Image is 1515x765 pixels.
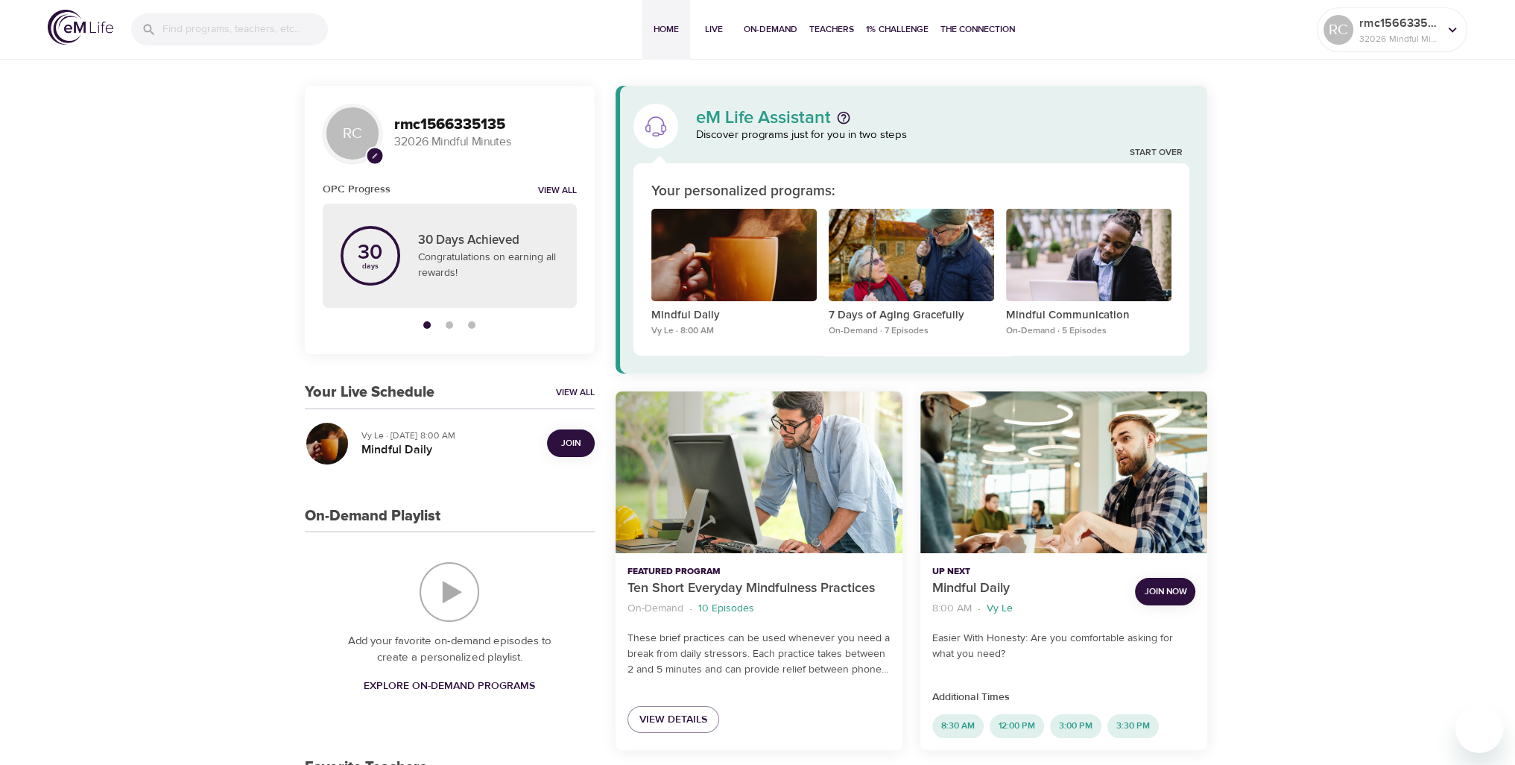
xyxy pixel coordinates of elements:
p: eM Life Assistant [696,109,831,127]
p: Up Next [932,565,1123,579]
img: On-Demand Playlist [420,562,479,622]
h3: On-Demand Playlist [305,508,440,525]
span: View Details [639,711,707,729]
p: 10 Episodes [698,601,754,617]
p: Your personalized programs: [651,181,835,203]
p: Mindful Daily [651,307,817,324]
div: 8:30 AM [932,714,984,738]
p: On-Demand · 5 Episodes [1006,324,1171,338]
button: Join Now [1135,578,1195,605]
span: On-Demand [744,22,797,37]
button: Mindful Communication [1006,209,1171,308]
button: Mindful Daily [651,209,817,308]
div: 3:30 PM [1107,714,1159,738]
p: Mindful Daily [932,579,1123,599]
p: 30 Days Achieved [418,231,559,251]
p: 7 Days of Aging Gracefully [829,307,994,324]
a: View all notifications [538,185,577,198]
div: 12:00 PM [990,714,1044,738]
h3: Your Live Schedule [305,384,434,401]
span: Teachers [809,22,854,37]
button: Join [547,429,595,457]
p: Vy Le [987,601,1013,617]
p: Vy Le · [DATE] 8:00 AM [361,429,535,442]
span: 12:00 PM [990,720,1044,732]
span: The Connection [940,22,1015,37]
a: Start Over [1129,147,1182,160]
div: 3:00 PM [1050,714,1101,738]
h3: rmc1566335135 [394,116,577,133]
a: View All [556,386,595,399]
span: 3:00 PM [1050,720,1101,732]
button: Mindful Daily [920,391,1207,553]
div: RC [323,104,382,163]
a: Explore On-Demand Programs [358,673,541,700]
p: Discover programs just for you in two steps [696,127,1190,144]
p: Featured Program [627,565,891,579]
span: 8:30 AM [932,720,984,732]
p: Congratulations on earning all rewards! [418,250,559,281]
p: Add your favorite on-demand episodes to create a personalized playlist. [335,633,565,667]
p: 32026 Mindful Minutes [1359,32,1438,45]
li: · [978,599,981,619]
p: 32026 Mindful Minutes [394,133,577,151]
img: eM Life Assistant [644,114,668,138]
p: On-Demand [627,601,683,617]
p: On-Demand · 7 Episodes [829,324,994,338]
span: Join Now [1144,584,1186,599]
button: 7 Days of Aging Gracefully [829,209,994,308]
nav: breadcrumb [627,599,891,619]
nav: breadcrumb [932,599,1123,619]
div: RC [1323,15,1353,45]
span: Join [561,435,581,451]
span: Home [648,22,684,37]
p: 30 [358,242,382,263]
span: Explore On-Demand Programs [364,677,535,696]
p: 8:00 AM [932,601,972,617]
p: days [358,263,382,269]
p: Mindful Communication [1006,307,1171,324]
li: · [689,599,692,619]
iframe: Button to launch messaging window [1455,705,1503,753]
span: 3:30 PM [1107,720,1159,732]
h5: Mindful Daily [361,442,535,458]
a: View Details [627,706,719,734]
p: Ten Short Everyday Mindfulness Practices [627,579,891,599]
p: These brief practices can be used whenever you need a break from daily stressors. Each practice t... [627,631,891,678]
img: logo [48,10,113,45]
h6: OPC Progress [323,181,390,198]
button: Ten Short Everyday Mindfulness Practices [616,391,902,553]
p: Vy Le · 8:00 AM [651,324,817,338]
p: Additional Times [932,690,1195,705]
p: rmc1566335135 [1359,14,1438,32]
p: Easier With Honesty: Are you comfortable asking for what you need? [932,631,1195,662]
span: Live [696,22,732,37]
span: 1% Challenge [866,22,929,37]
input: Find programs, teachers, etc... [162,13,328,45]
